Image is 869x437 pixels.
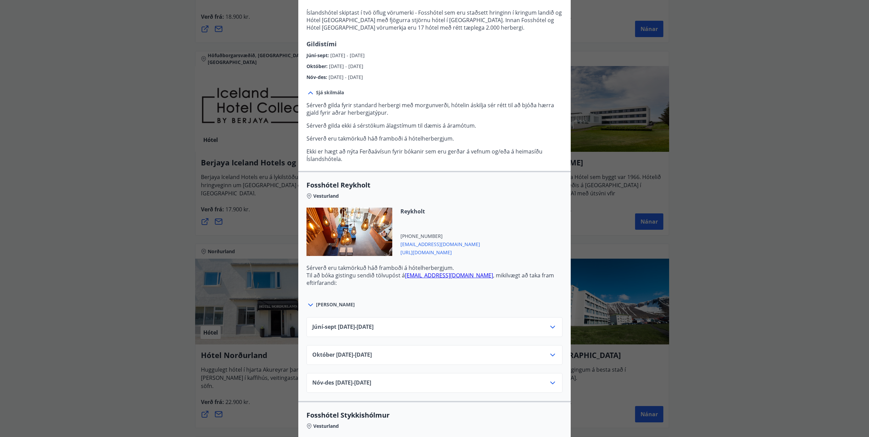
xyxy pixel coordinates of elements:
span: Vesturland [313,193,339,199]
p: Sérverð gilda fyrir standard herbergi með morgunverði, hótelin áskilja sér rétt til að bjóða hærr... [306,101,563,116]
p: Sérverð gilda ekki á sérstökum álagstímum til dæmis á áramótum. [306,122,563,129]
span: Sjá skilmála [316,89,344,96]
p: Íslandshótel skiptast í tvö öflug vörumerki - Fosshótel sem eru staðsett hringinn í kringum landi... [306,9,563,31]
p: Sérverð eru takmörkuð háð framboði á hótelherbergjum. [306,264,563,272]
p: Ekki er hægt að nýta Ferðaávísun fyrir bókanir sem eru gerðar á vefnum og/eða á heimasíðu Íslands... [306,148,563,163]
span: Október : [306,63,329,69]
span: [DATE] - [DATE] [330,52,365,59]
span: [DATE] - [DATE] [329,74,363,80]
span: Júní-sept : [306,52,330,59]
span: [URL][DOMAIN_NAME] [400,248,480,256]
span: Reykholt [400,208,480,215]
span: Nóv-des : [306,74,329,80]
span: Gildistími [306,40,337,48]
span: [EMAIL_ADDRESS][DOMAIN_NAME] [400,240,480,248]
span: Fosshótel Reykholt [306,180,563,190]
p: Til að bóka gistingu sendið tölvupóst á , mikilvægt að taka fram eftirfarandi: [306,272,563,287]
li: Greiðsla sé með Ferðaávísun Stéttarfélaganna [320,292,563,300]
span: [DATE] - [DATE] [329,63,363,69]
span: [PHONE_NUMBER] [400,233,480,240]
p: Sérverð eru takmörkuð háð framboði á hótelherbergjum. [306,135,563,142]
a: [EMAIL_ADDRESS][DOMAIN_NAME] [405,272,493,279]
